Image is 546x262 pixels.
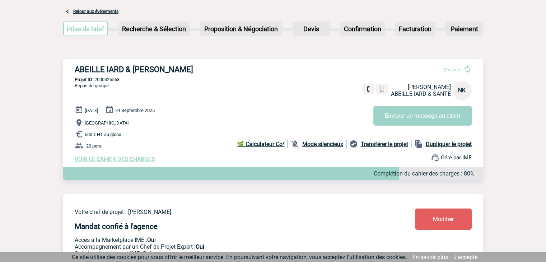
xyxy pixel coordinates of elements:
[86,143,102,149] span: 20 pers.
[391,90,451,97] span: ABEILLE IARD & SANTE
[444,67,462,72] span: En cours
[293,22,329,36] p: Devis
[147,237,156,243] b: Oui
[72,254,407,261] span: Ce site utilise des cookies pour vous offrir le meilleur service. En poursuivant votre navigation...
[302,141,343,148] b: Mode silencieux
[341,22,384,36] p: Confirmation
[458,87,466,94] span: NK
[196,243,204,250] b: Oui
[75,65,290,74] h3: ABEILLE IARD & [PERSON_NAME]
[431,153,439,162] img: support.png
[433,216,454,223] span: Modifier
[119,22,189,36] p: Recherche & Sélection
[64,22,108,36] p: Prise de brief
[201,22,281,36] p: Proposition & Négociation
[63,77,483,82] p: 2000425558
[143,250,151,257] b: Oui
[373,106,472,126] button: Envoyer un message au client
[75,250,373,257] p: Conformité aux process achat client, Prise en charge de la facturation, Mutualisation de plusieur...
[414,140,423,148] img: file_copy-black-24dp.png
[361,141,408,148] b: Transférer le projet
[412,254,448,261] a: En savoir plus
[237,140,288,148] a: 🌿 Calculateur Co²
[237,141,285,148] b: 🌿 Calculateur Co²
[365,86,372,92] img: fixe.png
[75,237,373,243] p: Accès à la Marketplace IME :
[75,243,373,250] p: Prestation payante
[75,209,373,215] p: Votre chef de projet : [PERSON_NAME]
[75,77,94,82] b: Projet ID :
[75,222,158,231] h4: Mandat confié à l'agence
[73,9,118,14] a: Retour aux événements
[396,22,434,36] p: Facturation
[75,83,109,88] span: Repas de groupe
[379,86,385,92] img: portable.png
[115,108,155,113] span: 24 Septembre 2025
[446,22,482,36] p: Paiement
[453,254,477,261] a: J'accepte
[85,132,122,137] span: 500 € HT au global
[85,120,129,126] span: [GEOGRAPHIC_DATA]
[408,84,451,90] span: [PERSON_NAME]
[75,156,155,163] a: VOIR LE CAHIER DES CHARGES
[441,154,472,161] span: Géré par IME
[85,108,98,113] span: [DATE]
[426,141,472,148] b: Dupliquer le projet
